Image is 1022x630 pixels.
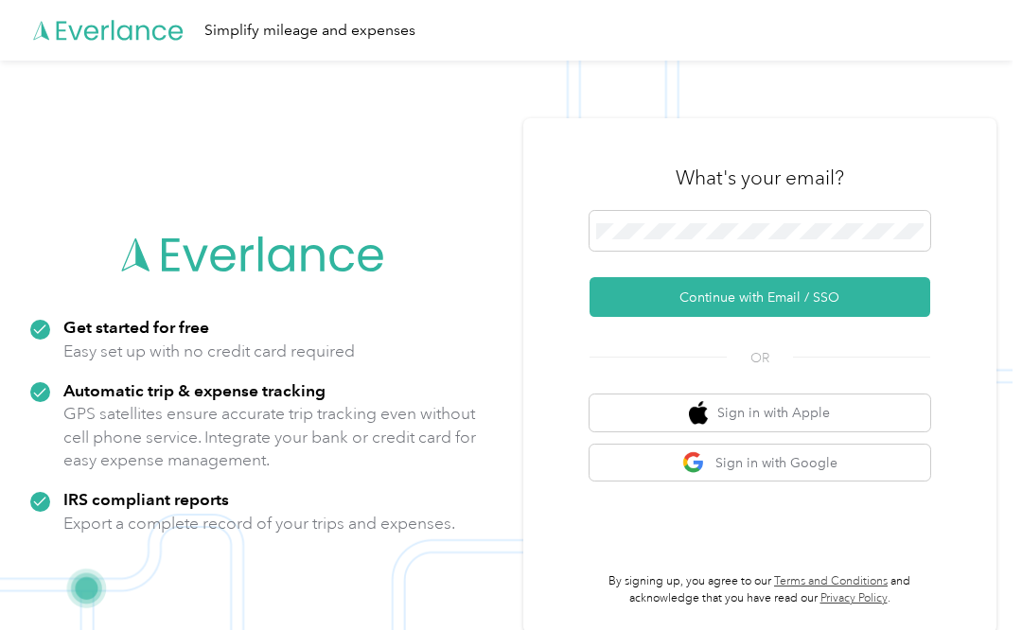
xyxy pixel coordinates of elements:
[63,380,326,400] strong: Automatic trip & expense tracking
[63,489,229,509] strong: IRS compliant reports
[676,165,844,191] h3: What's your email?
[590,445,930,481] button: google logoSign in with Google
[63,402,477,472] p: GPS satellites ensure accurate trip tracking even without cell phone service. Integrate your bank...
[63,317,209,337] strong: Get started for free
[774,574,888,588] a: Terms and Conditions
[689,401,708,425] img: apple logo
[590,277,930,317] button: Continue with Email / SSO
[590,394,930,431] button: apple logoSign in with Apple
[204,19,415,43] div: Simplify mileage and expenses
[820,591,888,605] a: Privacy Policy
[63,340,355,363] p: Easy set up with no credit card required
[727,348,793,368] span: OR
[682,451,706,475] img: google logo
[63,512,455,535] p: Export a complete record of your trips and expenses.
[590,573,930,606] p: By signing up, you agree to our and acknowledge that you have read our .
